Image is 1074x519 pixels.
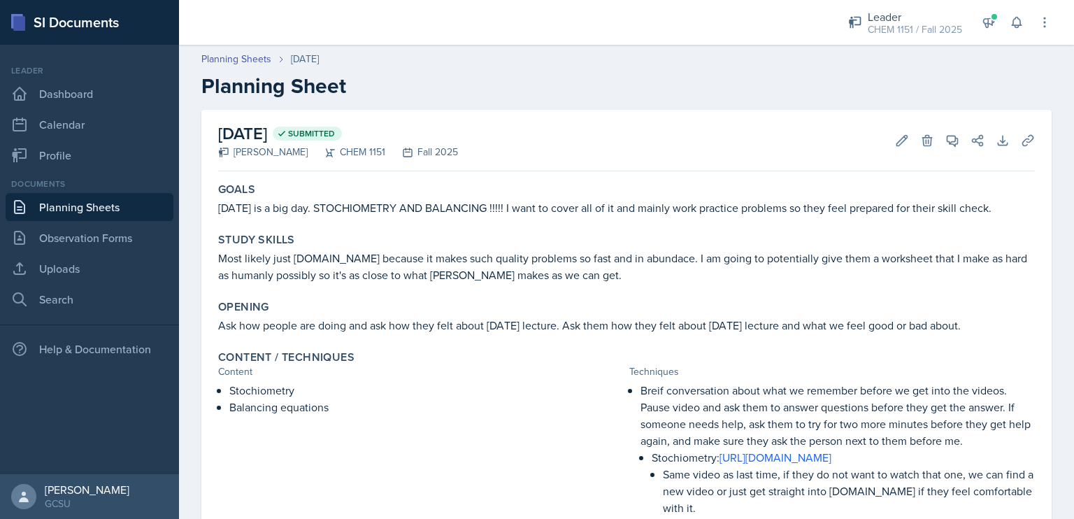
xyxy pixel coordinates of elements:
[229,399,624,415] p: Balancing equations
[652,449,1035,466] p: Stochiometry:
[6,141,173,169] a: Profile
[719,450,831,465] a: [URL][DOMAIN_NAME]
[201,52,271,66] a: Planning Sheets
[218,250,1035,283] p: Most likely just [DOMAIN_NAME] because it makes such quality problems so fast and in abundace. I ...
[229,382,624,399] p: Stochiometry
[45,497,129,511] div: GCSU
[6,224,173,252] a: Observation Forms
[218,183,255,197] label: Goals
[218,233,295,247] label: Study Skills
[288,128,335,139] span: Submitted
[868,22,962,37] div: CHEM 1151 / Fall 2025
[218,364,624,379] div: Content
[663,466,1035,516] p: Same video as last time, if they do not want to watch that one, we can find a new video or just g...
[6,80,173,108] a: Dashboard
[6,64,173,77] div: Leader
[868,8,962,25] div: Leader
[291,52,319,66] div: [DATE]
[308,145,385,159] div: CHEM 1151
[201,73,1052,99] h2: Planning Sheet
[218,121,458,146] h2: [DATE]
[629,364,1035,379] div: Techniques
[218,350,355,364] label: Content / Techniques
[218,300,269,314] label: Opening
[6,193,173,221] a: Planning Sheets
[6,178,173,190] div: Documents
[6,111,173,138] a: Calendar
[45,483,129,497] div: [PERSON_NAME]
[218,199,1035,216] p: [DATE] is a big day. STOCHIOMETRY AND BALANCING !!!!! I want to cover all of it and mainly work p...
[6,285,173,313] a: Search
[6,335,173,363] div: Help & Documentation
[6,255,173,283] a: Uploads
[218,145,308,159] div: [PERSON_NAME]
[640,382,1035,449] p: Breif conversation about what we remember before we get into the videos. Pause video and ask them...
[218,317,1035,334] p: Ask how people are doing and ask how they felt about [DATE] lecture. Ask them how they felt about...
[385,145,458,159] div: Fall 2025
